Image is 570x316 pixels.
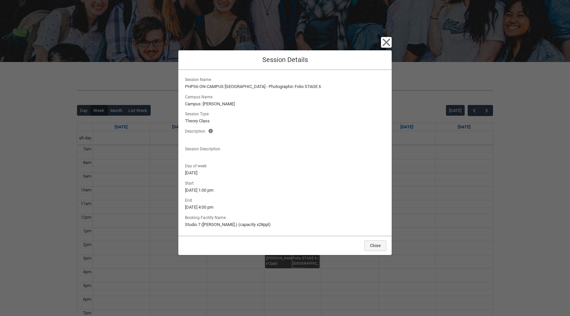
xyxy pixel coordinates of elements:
span: Day of week [185,162,209,169]
lightning-formatted-text: PHPS6 ON-CAMPUS [GEOGRAPHIC_DATA] - Photographic Folio STAGE 6 [185,83,385,90]
span: Description [185,127,208,134]
span: Start [185,179,196,186]
button: Close [364,240,386,251]
span: Session Description [185,145,223,152]
span: Session Type [185,110,211,117]
span: End [185,196,195,203]
span: Session Details [262,56,308,64]
lightning-formatted-text: Campus: [PERSON_NAME] [185,101,385,107]
lightning-formatted-text: Theory Class [185,118,385,124]
lightning-formatted-text: [DATE] 1:00 pm [185,187,385,194]
lightning-formatted-text: Studio 7 ([PERSON_NAME].) (capacity x28ppl) [185,221,385,228]
lightning-formatted-text: [DATE] [185,170,385,176]
button: Close [381,37,392,48]
lightning-formatted-text: [DATE] 4:00 pm [185,204,385,211]
span: Session Name [185,75,214,83]
span: Booking Facility Name [185,213,228,221]
span: Campus Name [185,93,215,100]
